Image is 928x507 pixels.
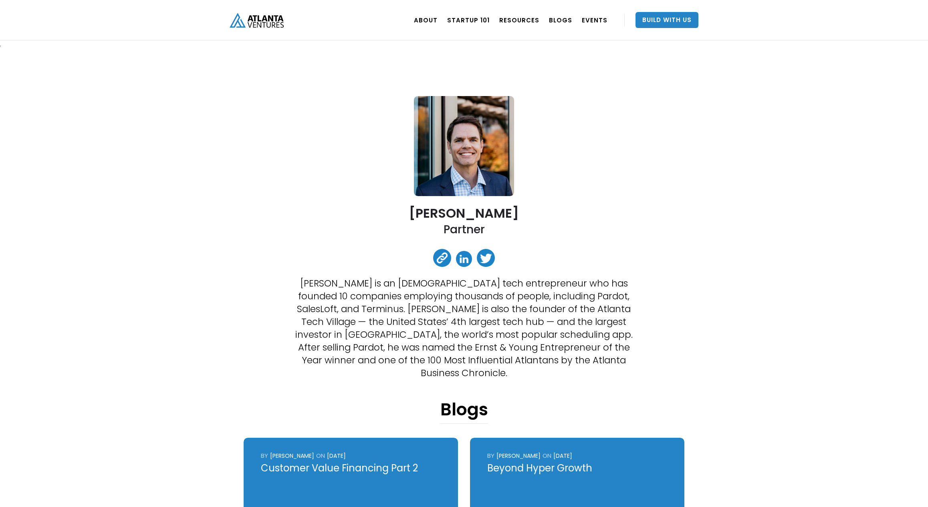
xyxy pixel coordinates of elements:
[316,452,325,460] div: ON
[414,9,438,31] a: ABOUT
[440,399,488,424] h1: Blogs
[487,462,668,475] div: Beyond Hyper Growth
[409,206,519,220] h2: [PERSON_NAME]
[635,12,698,28] a: Build With Us
[553,452,572,460] div: [DATE]
[499,9,539,31] a: RESOURCES
[261,462,441,475] div: Customer Value Financing Part 2
[549,9,572,31] a: BLOGS
[496,452,541,460] div: [PERSON_NAME]
[444,222,485,237] h2: Partner
[447,9,490,31] a: Startup 101
[543,452,551,460] div: ON
[270,452,314,460] div: [PERSON_NAME]
[487,452,494,460] div: by
[261,452,268,460] div: by
[582,9,607,31] a: EVENTS
[327,452,346,460] div: [DATE]
[288,277,640,379] p: [PERSON_NAME] is an [DEMOGRAPHIC_DATA] tech entrepreneur who has founded 10 companies employing t...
